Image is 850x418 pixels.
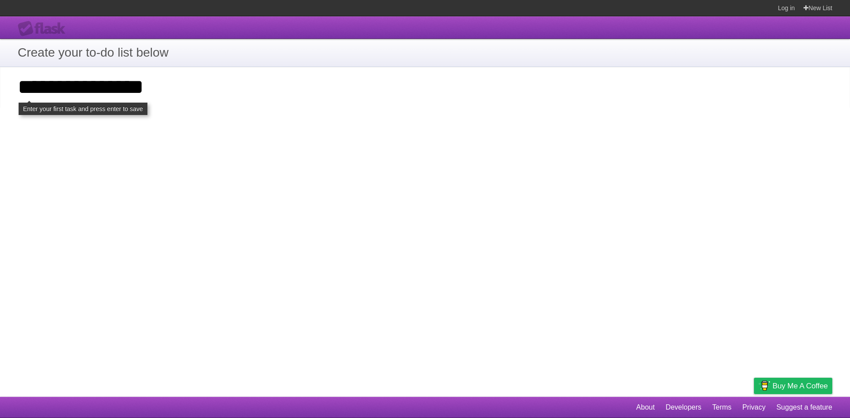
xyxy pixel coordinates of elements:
a: Privacy [742,399,765,416]
a: Developers [665,399,701,416]
span: Buy me a coffee [773,378,828,394]
a: About [636,399,655,416]
img: Buy me a coffee [758,378,770,393]
a: Terms [712,399,732,416]
div: Flask [18,21,71,37]
a: Buy me a coffee [754,378,832,394]
a: Suggest a feature [777,399,832,416]
h1: Create your to-do list below [18,43,832,62]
